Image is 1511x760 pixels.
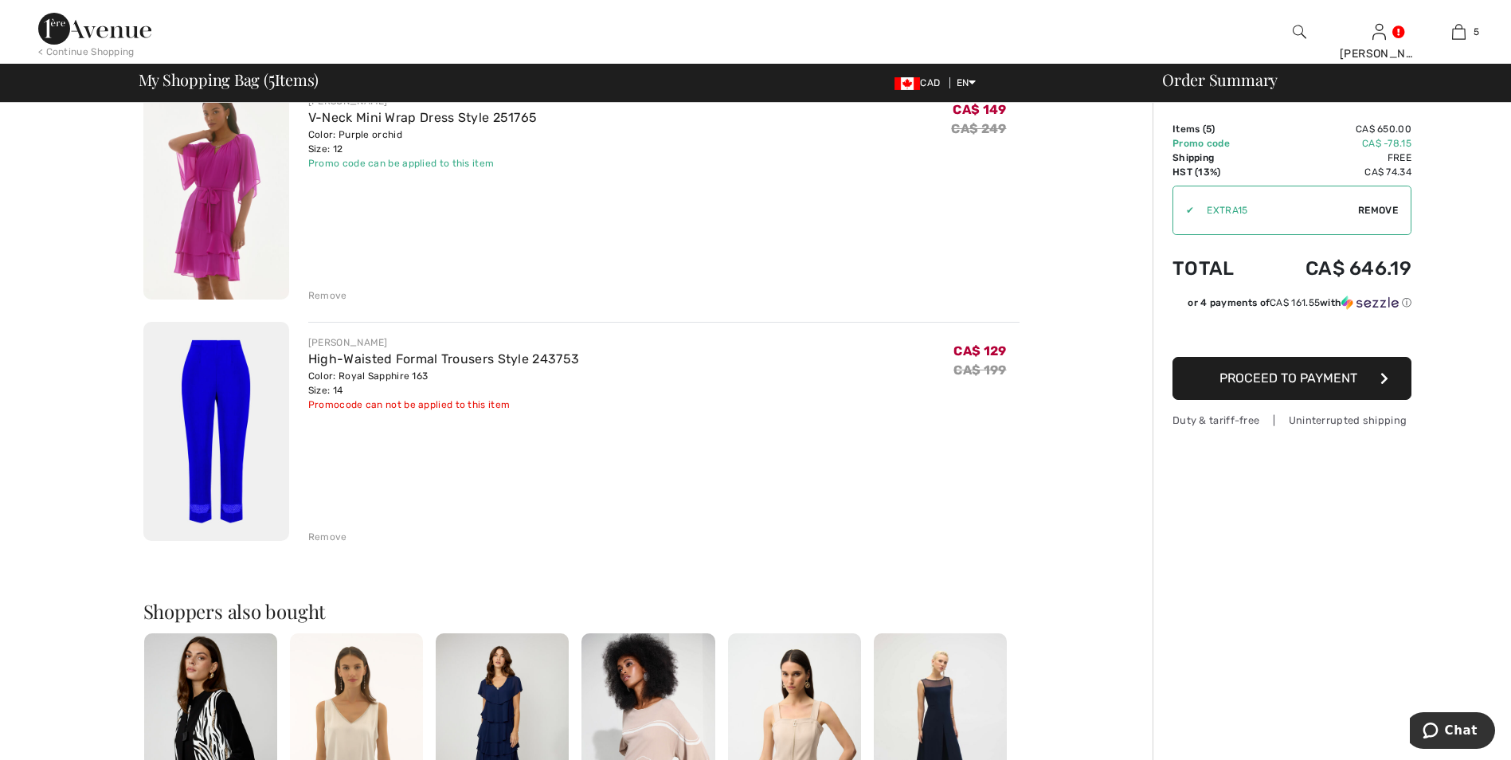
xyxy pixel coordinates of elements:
a: 5 [1419,22,1497,41]
div: < Continue Shopping [38,45,135,59]
span: Remove [1358,203,1398,217]
td: Promo code [1172,136,1260,151]
span: 5 [1206,123,1212,135]
div: Order Summary [1143,72,1501,88]
a: High-Waisted Formal Trousers Style 243753 [308,351,579,366]
img: My Info [1372,22,1386,41]
img: V-Neck Mini Wrap Dress Style 251765 [143,80,289,300]
h2: Shoppers also bought [143,601,1020,621]
td: CA$ 74.34 [1260,165,1411,179]
img: 1ère Avenue [38,13,151,45]
span: EN [957,77,977,88]
div: Duty & tariff-free | Uninterrupted shipping [1172,413,1411,428]
a: V-Neck Mini Wrap Dress Style 251765 [308,110,538,125]
iframe: PayPal-paypal [1172,315,1411,351]
span: CA$ 161.55 [1270,297,1320,308]
div: ✔ [1173,203,1194,217]
s: CA$ 249 [951,121,1006,136]
td: Total [1172,241,1260,296]
div: Promo code can be applied to this item [308,156,538,170]
span: CAD [894,77,946,88]
div: Remove [308,288,347,303]
button: Proceed to Payment [1172,357,1411,400]
td: CA$ 646.19 [1260,241,1411,296]
td: CA$ 650.00 [1260,122,1411,136]
div: Color: Purple orchid Size: 12 [308,127,538,156]
input: Promo code [1194,186,1358,234]
a: Sign In [1372,24,1386,39]
td: Shipping [1172,151,1260,165]
span: My Shopping Bag ( Items) [139,72,319,88]
iframe: Opens a widget where you can chat to one of our agents [1410,712,1495,752]
span: 5 [268,68,275,88]
span: Proceed to Payment [1219,370,1357,386]
td: HST (13%) [1172,165,1260,179]
img: My Bag [1452,22,1466,41]
span: 5 [1474,25,1479,39]
span: CA$ 149 [953,102,1006,117]
div: [PERSON_NAME] [308,335,579,350]
div: Remove [308,530,347,544]
img: search the website [1293,22,1306,41]
td: CA$ -78.15 [1260,136,1411,151]
img: High-Waisted Formal Trousers Style 243753 [143,322,289,541]
div: [PERSON_NAME] [1340,45,1418,62]
div: Color: Royal Sapphire 163 Size: 14 [308,369,579,398]
img: Canadian Dollar [894,77,920,90]
div: or 4 payments ofCA$ 161.55withSezzle Click to learn more about Sezzle [1172,296,1411,315]
td: Items ( ) [1172,122,1260,136]
img: Sezzle [1341,296,1399,310]
div: or 4 payments of with [1188,296,1411,310]
td: Free [1260,151,1411,165]
s: CA$ 199 [953,362,1006,378]
div: Promocode can not be applied to this item [308,398,579,412]
span: CA$ 129 [953,343,1006,358]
